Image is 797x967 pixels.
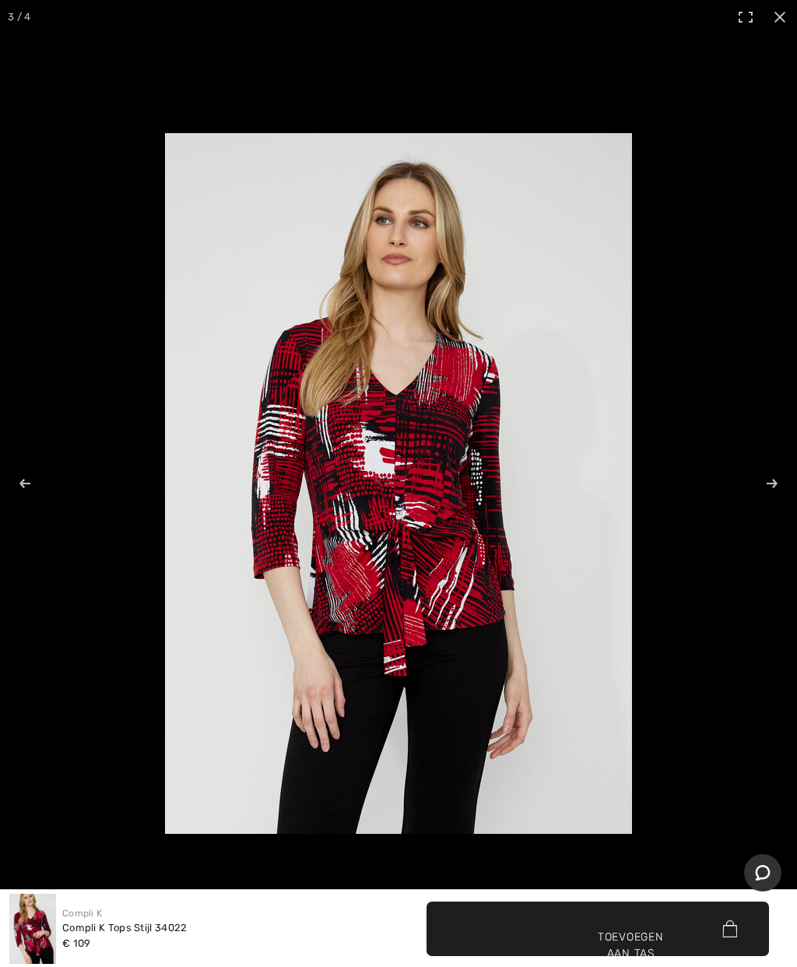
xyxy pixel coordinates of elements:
[8,11,31,23] font: 3 / 4
[8,445,62,522] button: Vorige (pijl naar links)
[62,908,102,919] a: Compli K
[165,133,632,834] img: compli-k-tops-as-sample_34022_2_d658_details.jpg
[598,929,663,962] font: Toevoegen aan tas
[62,937,91,949] font: € 109
[722,920,737,937] img: Bag.svg
[9,894,56,964] img: Compli K Tops Stijl 34022
[744,854,781,893] iframe: Opent een widget waarin u kunt chatten met een van onze agenten
[62,922,188,934] font: Compli K Tops Stijl 34022
[735,445,789,522] button: Volgende (pijl naar rechts)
